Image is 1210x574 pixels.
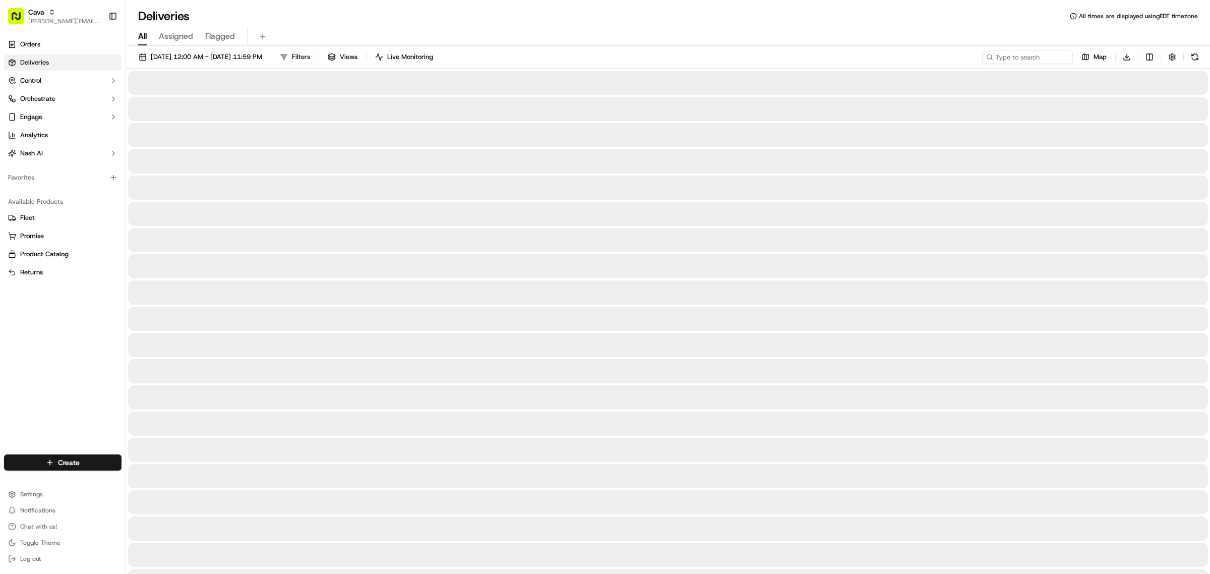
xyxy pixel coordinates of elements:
[4,109,122,125] button: Engage
[20,523,57,531] span: Chat with us!
[4,194,122,210] div: Available Products
[4,264,122,280] button: Returns
[1079,12,1198,20] span: All times are displayed using EDT timezone
[20,539,60,547] span: Toggle Theme
[1094,52,1107,62] span: Map
[8,250,117,259] a: Product Catalog
[340,52,357,62] span: Views
[138,8,190,24] h1: Deliveries
[20,112,42,122] span: Engage
[58,457,80,468] span: Create
[292,52,310,62] span: Filters
[4,145,122,161] button: Nash AI
[4,210,122,226] button: Fleet
[8,232,117,241] a: Promise
[387,52,433,62] span: Live Monitoring
[20,58,49,67] span: Deliveries
[159,30,193,42] span: Assigned
[20,94,55,103] span: Orchestrate
[4,54,122,71] a: Deliveries
[138,30,147,42] span: All
[20,268,43,277] span: Returns
[275,50,315,64] button: Filters
[8,268,117,277] a: Returns
[4,36,122,52] a: Orders
[205,30,235,42] span: Flagged
[4,487,122,501] button: Settings
[4,454,122,471] button: Create
[20,232,44,241] span: Promise
[4,520,122,534] button: Chat with us!
[20,131,48,140] span: Analytics
[8,213,117,222] a: Fleet
[28,7,44,17] button: Cava
[20,40,40,49] span: Orders
[20,250,69,259] span: Product Catalog
[20,555,41,563] span: Log out
[20,213,35,222] span: Fleet
[4,228,122,244] button: Promise
[4,552,122,566] button: Log out
[20,506,55,514] span: Notifications
[4,4,104,28] button: Cava[PERSON_NAME][EMAIL_ADDRESS][PERSON_NAME][DOMAIN_NAME]
[20,149,43,158] span: Nash AI
[4,536,122,550] button: Toggle Theme
[151,52,262,62] span: [DATE] 12:00 AM - [DATE] 11:59 PM
[4,169,122,186] div: Favorites
[20,490,43,498] span: Settings
[4,503,122,518] button: Notifications
[1188,50,1202,64] button: Refresh
[323,50,362,64] button: Views
[4,73,122,89] button: Control
[28,17,100,25] button: [PERSON_NAME][EMAIL_ADDRESS][PERSON_NAME][DOMAIN_NAME]
[4,127,122,143] a: Analytics
[982,50,1073,64] input: Type to search
[4,91,122,107] button: Orchestrate
[371,50,438,64] button: Live Monitoring
[4,246,122,262] button: Product Catalog
[1077,50,1111,64] button: Map
[20,76,41,85] span: Control
[134,50,267,64] button: [DATE] 12:00 AM - [DATE] 11:59 PM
